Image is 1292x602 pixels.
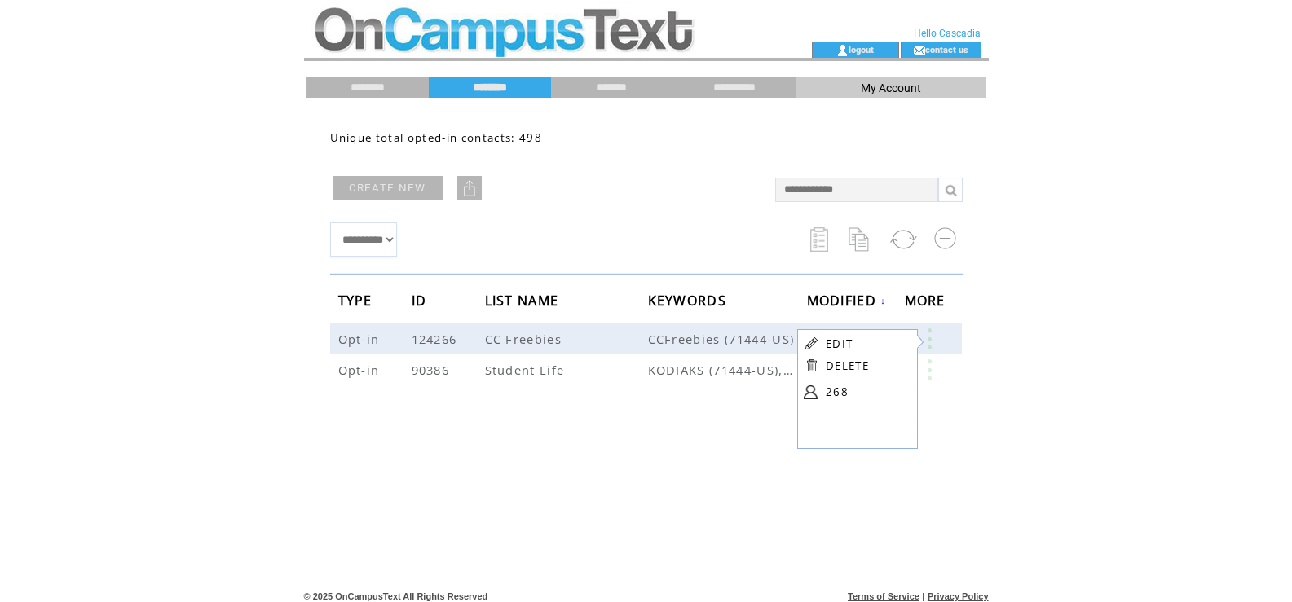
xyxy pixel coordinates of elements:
a: contact us [925,44,968,55]
a: TYPE [338,295,377,305]
a: KEYWORDS [648,295,731,305]
span: 90386 [412,362,454,378]
a: MODIFIED↓ [807,296,887,305]
span: Student Life [485,362,569,378]
a: LIST NAME [485,295,563,305]
span: 124266 [412,331,461,347]
span: LIST NAME [485,288,563,318]
span: KODIAKS (71444-US),Kodiaks (76626) [648,362,807,378]
span: | [922,591,924,601]
a: 268 [826,380,907,404]
span: MODIFIED [807,288,881,318]
a: ID [412,295,431,305]
span: CC Freebies [485,331,567,347]
span: MORE [905,288,950,318]
span: Opt-in [338,362,384,378]
span: My Account [861,81,921,94]
span: © 2025 OnCampusText All Rights Reserved [304,591,488,601]
img: account_icon.gif [836,44,849,57]
span: CCFreebies (71444-US) [648,331,807,347]
a: Terms of Service [848,591,919,601]
span: KEYWORDS [648,288,731,318]
span: Unique total opted-in contacts: 498 [330,130,543,145]
img: upload.png [461,180,478,196]
span: ID [412,288,431,318]
a: DELETE [826,358,869,373]
a: CREATE NEW [333,176,443,200]
span: Opt-in [338,331,384,347]
span: TYPE [338,288,377,318]
span: Hello Cascadia [914,28,981,39]
a: logout [849,44,874,55]
a: EDIT [826,336,853,351]
a: Privacy Policy [928,591,989,601]
img: contact_us_icon.gif [913,44,925,57]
